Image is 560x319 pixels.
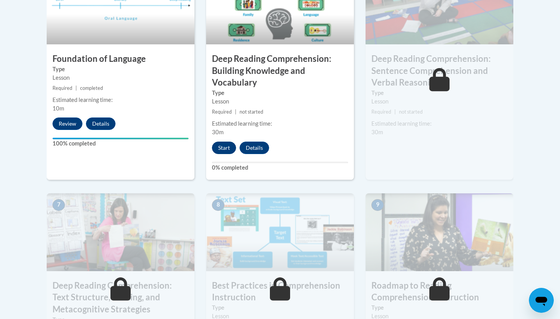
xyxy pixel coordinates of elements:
[394,109,396,115] span: |
[52,139,189,148] label: 100% completed
[47,193,194,271] img: Course Image
[371,119,507,128] div: Estimated learning time:
[52,199,65,211] span: 7
[47,280,194,315] h3: Deep Reading Comprehension: Text Structure, Writing, and Metacognitive Strategies
[212,109,232,115] span: Required
[52,65,189,74] label: Type
[212,163,348,172] label: 0% completed
[399,109,423,115] span: not started
[212,142,236,154] button: Start
[52,138,189,139] div: Your progress
[80,85,103,91] span: completed
[366,53,513,89] h3: Deep Reading Comprehension: Sentence Comprehension and Verbal Reasoning
[212,199,224,211] span: 8
[52,85,72,91] span: Required
[366,280,513,304] h3: Roadmap to Reading Comprehension Instruction
[75,85,77,91] span: |
[529,288,554,313] iframe: Button to launch messaging window
[212,303,348,312] label: Type
[240,142,269,154] button: Details
[212,119,348,128] div: Estimated learning time:
[235,109,236,115] span: |
[47,53,194,65] h3: Foundation of Language
[206,193,354,271] img: Course Image
[371,89,507,97] label: Type
[206,280,354,304] h3: Best Practices in Comprehension Instruction
[371,109,391,115] span: Required
[52,74,189,82] div: Lesson
[371,199,384,211] span: 9
[52,96,189,104] div: Estimated learning time:
[52,117,82,130] button: Review
[371,303,507,312] label: Type
[371,129,383,135] span: 30m
[366,193,513,271] img: Course Image
[240,109,263,115] span: not started
[212,129,224,135] span: 30m
[212,89,348,97] label: Type
[212,97,348,106] div: Lesson
[206,53,354,89] h3: Deep Reading Comprehension: Building Knowledge and Vocabulary
[86,117,115,130] button: Details
[371,97,507,106] div: Lesson
[52,105,64,112] span: 10m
